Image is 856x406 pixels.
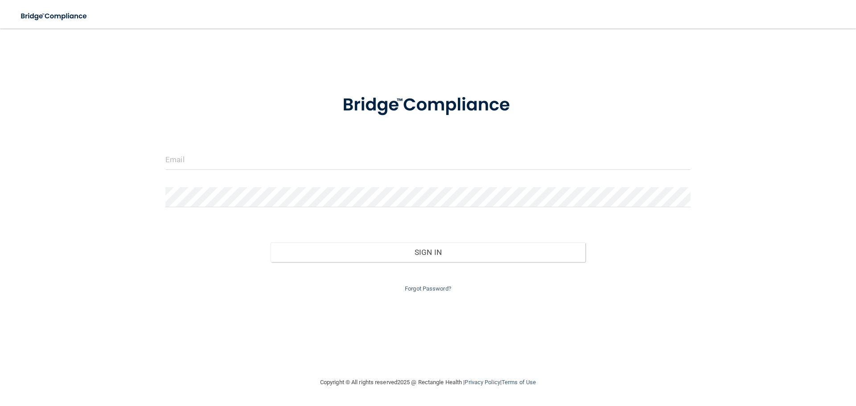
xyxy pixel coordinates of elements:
[271,242,586,262] button: Sign In
[265,368,591,397] div: Copyright © All rights reserved 2025 @ Rectangle Health | |
[502,379,536,385] a: Terms of Use
[324,82,532,128] img: bridge_compliance_login_screen.278c3ca4.svg
[13,7,95,25] img: bridge_compliance_login_screen.278c3ca4.svg
[165,150,691,170] input: Email
[465,379,500,385] a: Privacy Policy
[405,285,451,292] a: Forgot Password?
